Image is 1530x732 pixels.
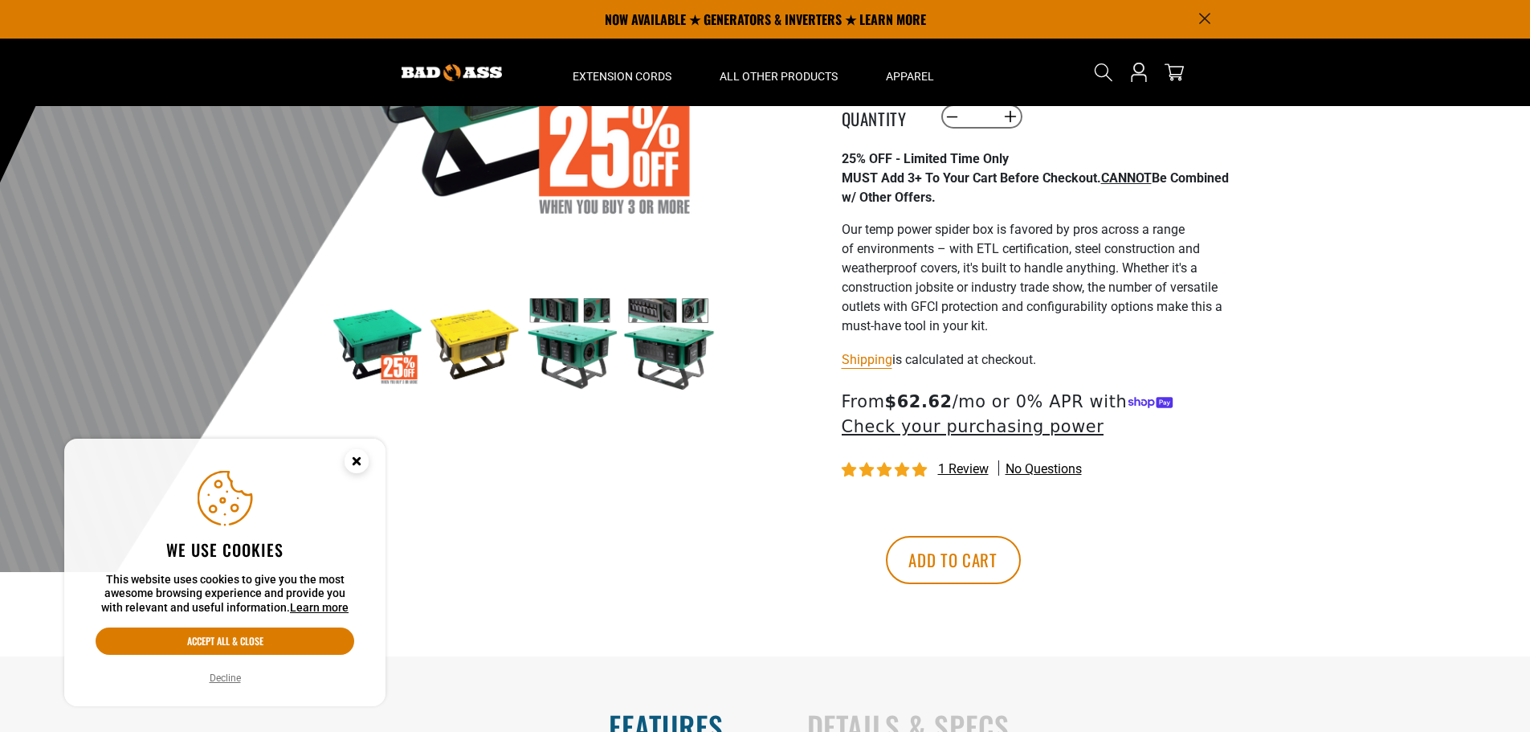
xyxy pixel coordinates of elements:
span: CANNOT [1101,170,1152,186]
a: Learn more [290,601,349,614]
a: Shipping [842,352,892,367]
button: Decline [205,670,246,686]
img: green [525,297,618,391]
summary: Search [1091,59,1116,85]
p: This website uses cookies to give you the most awesome browsing experience and provide you with r... [96,573,354,615]
h2: We use cookies [96,539,354,560]
span: Extension Cords [573,69,671,84]
summary: Apparel [862,39,958,106]
button: Add to cart [886,536,1021,584]
img: Bad Ass Extension Cords [402,64,502,81]
img: yellow [428,297,521,391]
div: is calculated at checkout. [842,349,1235,370]
aside: Cookie Consent [64,439,386,707]
span: All Other Products [720,69,838,84]
summary: Extension Cords [549,39,696,106]
span: 1 review [938,461,989,476]
span: No questions [1006,460,1082,478]
button: Accept all & close [96,628,354,655]
label: Quantity [842,106,922,127]
div: Page 1 [842,149,1235,336]
strong: 25% OFF - Limited Time Only [842,151,1009,166]
span: Our temp power spider box is favored by pros across a range of environments – with ETL certificat... [842,222,1222,333]
img: green [622,297,716,391]
summary: All Other Products [696,39,862,106]
strong: MUST Add 3+ To Your Cart Before Checkout. Be Combined w/ Other Offers. [842,170,1229,205]
span: Apparel [886,69,934,84]
span: 5.00 stars [842,463,930,478]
